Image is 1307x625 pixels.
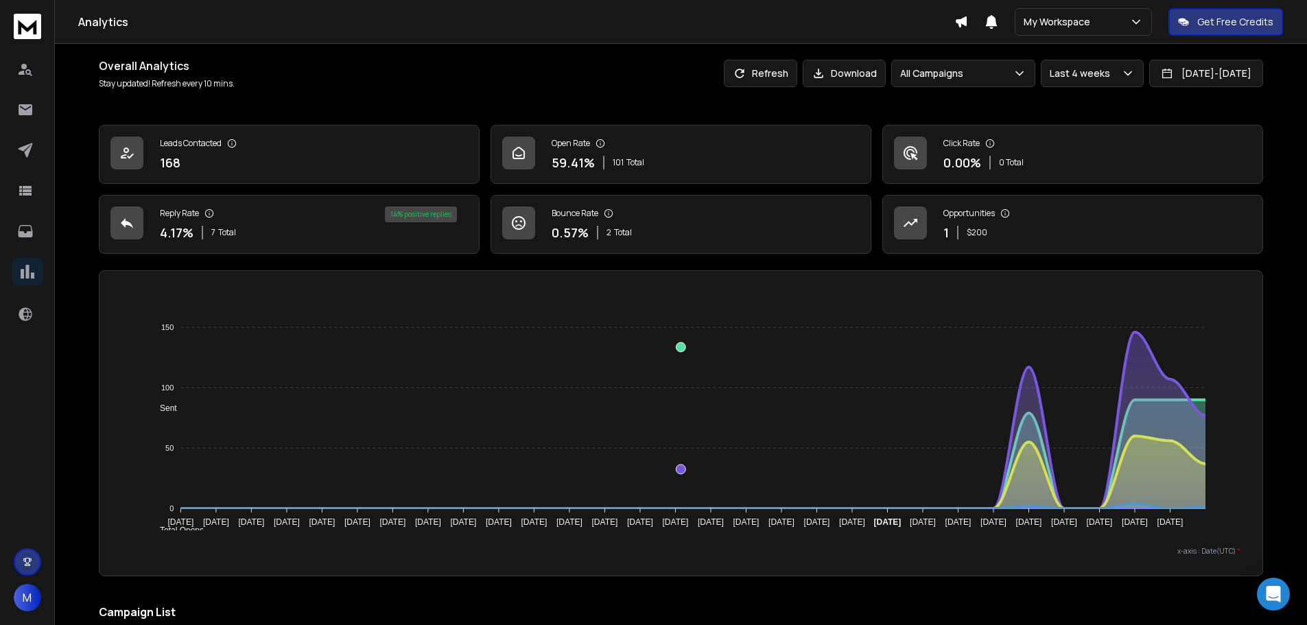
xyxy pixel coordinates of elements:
p: 0.57 % [552,223,589,242]
p: Download [831,67,877,80]
span: Sent [150,403,177,413]
p: 59.41 % [552,153,595,172]
tspan: [DATE] [591,517,617,527]
p: 168 [160,153,180,172]
p: Stay updated! Refresh every 10 mins. [99,78,235,89]
span: 2 [607,227,611,238]
h1: Analytics [78,14,954,30]
p: Leads Contacted [160,138,222,149]
tspan: 0 [169,504,174,512]
a: Opportunities1$200 [882,195,1263,254]
h1: Overall Analytics [99,58,235,74]
p: All Campaigns [900,67,969,80]
p: x-axis : Date(UTC) [121,546,1240,556]
tspan: [DATE] [1157,517,1184,527]
tspan: [DATE] [274,517,300,527]
tspan: [DATE] [1122,517,1148,527]
button: M [14,584,41,611]
p: Last 4 weeks [1050,67,1116,80]
span: Total Opens [150,526,204,535]
img: logo [14,14,41,39]
p: 0.00 % [943,153,981,172]
tspan: [DATE] [945,517,972,527]
p: Bounce Rate [552,208,598,219]
span: 101 [613,157,624,168]
p: Open Rate [552,138,590,149]
span: 7 [211,227,215,238]
h2: Campaign List [99,604,1263,620]
tspan: [DATE] [486,517,512,527]
tspan: [DATE] [980,517,1006,527]
tspan: [DATE] [450,517,476,527]
tspan: [DATE] [167,517,193,527]
tspan: [DATE] [379,517,405,527]
p: 4.17 % [160,223,193,242]
tspan: [DATE] [1016,517,1042,527]
div: 14 % positive replies [385,207,457,222]
button: Download [803,60,886,87]
tspan: [DATE] [344,517,370,527]
tspan: [DATE] [627,517,653,527]
tspan: [DATE] [1051,517,1077,527]
p: My Workspace [1024,15,1096,29]
p: 0 Total [999,157,1024,168]
tspan: [DATE] [415,517,441,527]
button: [DATE]-[DATE] [1149,60,1263,87]
tspan: [DATE] [839,517,865,527]
tspan: [DATE] [238,517,264,527]
p: Reply Rate [160,208,199,219]
button: Refresh [724,60,797,87]
tspan: [DATE] [203,517,229,527]
a: Leads Contacted168 [99,125,480,184]
a: Bounce Rate0.57%2Total [491,195,871,254]
tspan: 50 [165,444,174,452]
button: Get Free Credits [1168,8,1283,36]
tspan: [DATE] [733,517,760,527]
tspan: [DATE] [309,517,335,527]
span: Total [614,227,632,238]
p: $ 200 [967,227,987,238]
span: Total [218,227,236,238]
tspan: 100 [161,384,174,392]
tspan: [DATE] [663,517,689,527]
tspan: [DATE] [874,517,902,527]
tspan: [DATE] [556,517,582,527]
p: Opportunities [943,208,995,219]
p: Refresh [752,67,788,80]
tspan: [DATE] [1087,517,1113,527]
a: Open Rate59.41%101Total [491,125,871,184]
span: Total [626,157,644,168]
tspan: [DATE] [768,517,794,527]
p: Click Rate [943,138,980,149]
tspan: [DATE] [804,517,830,527]
tspan: [DATE] [910,517,936,527]
a: Click Rate0.00%0 Total [882,125,1263,184]
div: Open Intercom Messenger [1257,578,1290,611]
p: Get Free Credits [1197,15,1273,29]
tspan: [DATE] [521,517,547,527]
tspan: 150 [161,323,174,331]
a: Reply Rate4.17%7Total14% positive replies [99,195,480,254]
p: 1 [943,223,949,242]
tspan: [DATE] [698,517,724,527]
